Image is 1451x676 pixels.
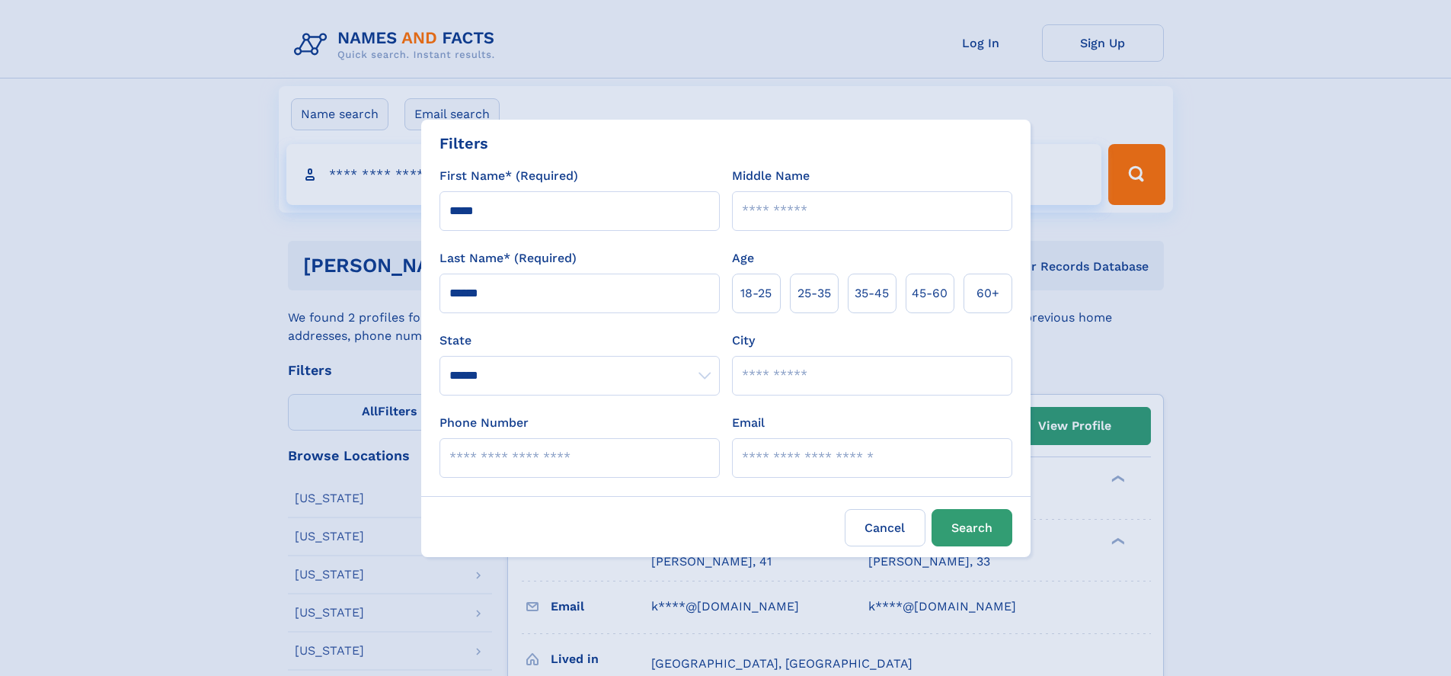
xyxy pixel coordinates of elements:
[855,284,889,303] span: 35‑45
[932,509,1012,546] button: Search
[439,249,577,268] label: Last Name* (Required)
[732,332,755,350] label: City
[912,284,948,303] span: 45‑60
[439,332,720,350] label: State
[439,132,488,155] div: Filters
[732,414,765,432] label: Email
[740,284,772,303] span: 18‑25
[732,249,754,268] label: Age
[845,509,925,546] label: Cancel
[439,414,529,432] label: Phone Number
[797,284,831,303] span: 25‑35
[439,167,578,185] label: First Name* (Required)
[976,284,999,303] span: 60+
[732,167,810,185] label: Middle Name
